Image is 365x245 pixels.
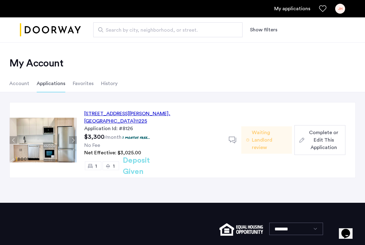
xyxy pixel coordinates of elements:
[95,164,97,169] span: 1
[10,118,77,162] img: Apartment photo
[219,223,263,236] img: equal-housing.png
[319,5,326,12] a: Favorites
[252,129,287,151] span: Waiting Landlord review
[250,26,277,34] button: Show or hide filters
[113,164,115,169] span: 1
[84,143,100,148] span: No Fee
[37,75,65,92] li: Applications
[84,150,141,155] span: Net Effective: $3,025.00
[69,136,77,144] button: Next apartment
[9,57,356,70] h2: My Account
[9,75,29,92] li: Account
[84,110,221,125] div: [STREET_ADDRESS][PERSON_NAME] 11225
[123,155,172,177] h2: Deposit Given
[335,4,345,14] div: JH
[307,129,340,151] span: Complete or Edit This Application
[73,75,94,92] li: Favorites
[20,18,81,42] a: Cazamio logo
[274,5,310,12] a: My application
[101,75,118,92] li: History
[20,18,81,42] img: logo
[294,125,345,155] button: button
[122,135,150,140] p: 1 months free...
[84,134,104,140] span: $3,300
[339,220,359,239] iframe: chat widget
[106,26,225,34] span: Search by city, neighborhood, or street.
[10,136,17,144] button: Previous apartment
[84,125,221,132] div: Application Id: #8126
[104,135,122,140] sub: /month
[269,223,323,235] select: Language select
[93,22,243,37] input: Apartment Search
